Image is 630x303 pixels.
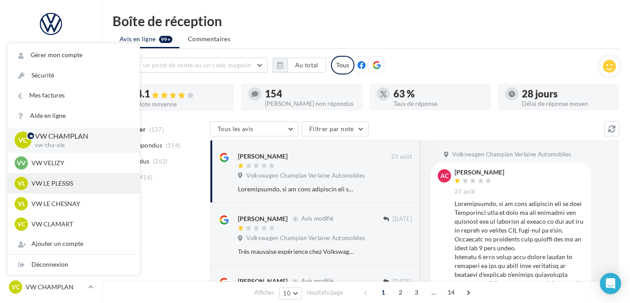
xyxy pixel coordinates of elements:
div: [PERSON_NAME] non répondus [265,101,355,107]
span: 23 août [455,188,475,196]
div: 4.1 [136,89,227,99]
div: Open Intercom Messenger [600,273,621,294]
a: Calendrier [5,181,97,199]
span: (154) [166,142,181,149]
a: Mes factures [8,85,140,105]
a: Contacts [5,137,97,155]
span: VL [18,199,25,208]
span: [DATE] [393,215,412,223]
span: VC [12,283,20,291]
span: 10 [283,290,291,297]
span: résultats/page [307,288,343,297]
a: Opérations [5,48,97,66]
div: Taux de réponse [393,101,484,107]
span: Avis modifié [301,278,334,285]
div: Tous [331,56,354,74]
span: Volkswagen Champlan Verlaine Automobiles [246,234,365,242]
div: [PERSON_NAME] [238,277,288,286]
div: [PERSON_NAME] [238,214,288,223]
span: 14 [444,285,459,299]
span: Non répondus [121,141,162,150]
span: Tous les avis [218,125,253,132]
div: 28 jours [522,89,612,99]
div: Délai de réponse moyen [522,101,612,107]
button: 10 [279,287,302,299]
span: Afficher [254,288,274,297]
div: Ajouter un compte [8,234,140,254]
span: Avis modifié [301,215,334,222]
span: Volkswagen Champlan Verlaine Automobiles [246,172,365,180]
div: Déconnexion [8,255,140,275]
p: VW CHAMPLAN [35,131,125,141]
button: Au total [272,58,326,73]
span: (416) [138,174,153,181]
span: [DATE] [393,278,412,286]
a: Aide en ligne [8,106,140,126]
span: Volkswagen Champlan Verlaine Automobiles [452,151,571,159]
a: Médiathèque [5,159,97,177]
span: 1 [376,285,390,299]
span: VC [17,220,26,229]
p: VW LE PLESSIS [31,179,129,188]
div: Boîte de réception [113,14,619,27]
button: Filtrer par note [302,121,369,136]
span: Choisir un point de vente ou un code magasin [120,61,251,69]
span: 2 [393,285,408,299]
a: Visibilité en ligne [5,93,97,111]
span: Commentaires [188,35,230,43]
div: 154 [265,89,355,99]
a: PLV et print personnalisable [5,203,97,229]
a: Campagnes [5,115,97,133]
span: (262) [153,158,168,165]
span: ... [427,285,441,299]
a: Boîte de réception99+ [5,70,97,89]
span: VC [18,135,28,145]
button: Choisir un point de vente ou un code magasin [113,58,268,73]
span: 23 août [391,153,412,161]
div: Loremipsumdo, si am cons adipiscin eli se doei Temporinci utla et dolo ma ali enimadmi ven quisno... [238,185,354,194]
p: VW CLAMART [31,220,129,229]
span: VV [17,159,26,167]
div: [PERSON_NAME] [455,169,504,175]
div: Très mauvaise expérience chez Volkswagen. Je suis allé trois fois : une fois pour réparer des air... [238,247,354,256]
span: 3 [409,285,424,299]
button: Tous les avis [210,121,299,136]
div: 63 % [393,89,484,99]
a: Sécurité [8,66,140,85]
a: VC VW CHAMPLAN [7,279,95,295]
div: Note moyenne [136,101,227,107]
a: Gérer mon compte [8,45,140,65]
p: VW VELIZY [31,159,129,167]
p: vw-cha-ale [35,141,125,149]
span: VL [18,179,25,188]
p: VW CHAMPLAN [26,283,85,291]
button: Au total [288,58,326,73]
p: VW LE CHESNAY [31,199,129,208]
div: [PERSON_NAME] [238,152,288,161]
span: AC [440,171,449,180]
a: Campagnes DataOnDemand [5,232,97,258]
